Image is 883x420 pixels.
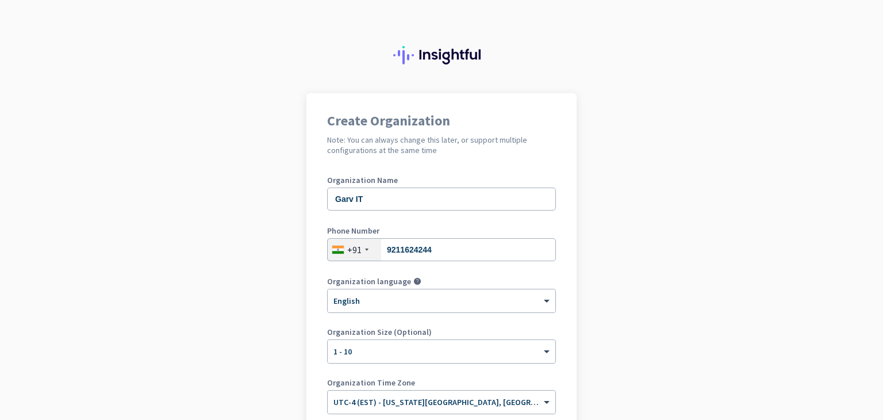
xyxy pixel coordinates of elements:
input: What is the name of your organization? [327,188,556,211]
label: Organization Size (Optional) [327,328,556,336]
img: Insightful [393,46,490,64]
label: Organization Name [327,176,556,184]
label: Organization Time Zone [327,379,556,387]
div: +91 [347,244,362,255]
input: 74104 10123 [327,238,556,261]
label: Phone Number [327,227,556,235]
h2: Note: You can always change this later, or support multiple configurations at the same time [327,135,556,155]
label: Organization language [327,277,411,285]
h1: Create Organization [327,114,556,128]
i: help [413,277,421,285]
